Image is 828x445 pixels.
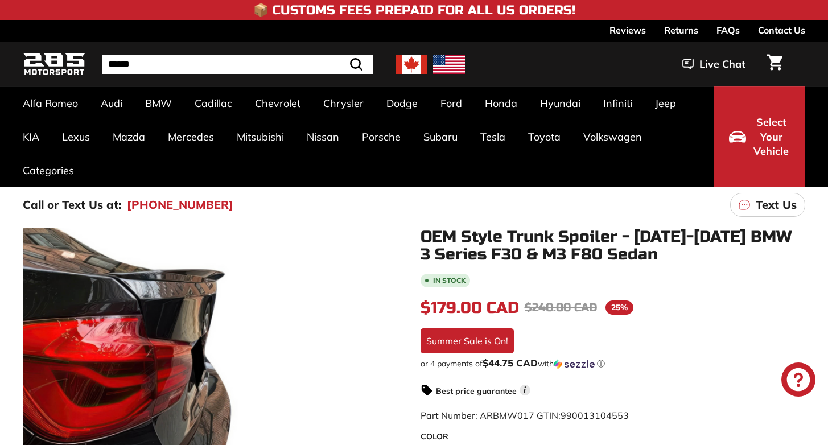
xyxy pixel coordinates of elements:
[23,51,85,78] img: Logo_285_Motorsport_areodynamics_components
[525,300,597,315] span: $240.00 CAD
[421,431,806,443] label: COLOR
[605,300,633,315] span: 25%
[758,20,805,40] a: Contact Us
[421,298,519,318] span: $179.00 CAD
[469,120,517,154] a: Tesla
[473,86,529,120] a: Honda
[375,86,429,120] a: Dodge
[101,120,156,154] a: Mazda
[312,86,375,120] a: Chrysler
[429,86,473,120] a: Ford
[421,358,806,369] div: or 4 payments of$44.75 CADwithSezzle Click to learn more about Sezzle
[127,196,233,213] a: [PHONE_NUMBER]
[778,362,819,399] inbox-online-store-chat: Shopify online store chat
[699,57,745,72] span: Live Chat
[483,357,538,369] span: $44.75 CAD
[756,196,797,213] p: Text Us
[11,120,51,154] a: KIA
[433,277,466,284] b: In stock
[716,20,740,40] a: FAQs
[134,86,183,120] a: BMW
[253,3,575,17] h4: 📦 Customs Fees Prepaid for All US Orders!
[554,359,595,369] img: Sezzle
[592,86,644,120] a: Infiniti
[351,120,412,154] a: Porsche
[714,86,805,187] button: Select Your Vehicle
[23,196,121,213] p: Call or Text Us at:
[668,50,760,79] button: Live Chat
[51,120,101,154] a: Lexus
[572,120,653,154] a: Volkswagen
[244,86,312,120] a: Chevrolet
[436,386,517,396] strong: Best price guarantee
[102,55,373,74] input: Search
[730,193,805,217] a: Text Us
[11,154,85,187] a: Categories
[412,120,469,154] a: Subaru
[421,410,629,421] span: Part Number: ARBMW017 GTIN:
[664,20,698,40] a: Returns
[421,328,514,353] div: Summer Sale is On!
[11,86,89,120] a: Alfa Romeo
[183,86,244,120] a: Cadillac
[752,115,790,159] span: Select Your Vehicle
[421,358,806,369] div: or 4 payments of with
[609,20,646,40] a: Reviews
[89,86,134,120] a: Audi
[295,120,351,154] a: Nissan
[760,45,789,84] a: Cart
[529,86,592,120] a: Hyundai
[156,120,225,154] a: Mercedes
[520,385,530,395] span: i
[517,120,572,154] a: Toyota
[421,228,806,263] h1: OEM Style Trunk Spoiler - [DATE]-[DATE] BMW 3 Series F30 & M3 F80 Sedan
[561,410,629,421] span: 990013104553
[225,120,295,154] a: Mitsubishi
[644,86,687,120] a: Jeep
